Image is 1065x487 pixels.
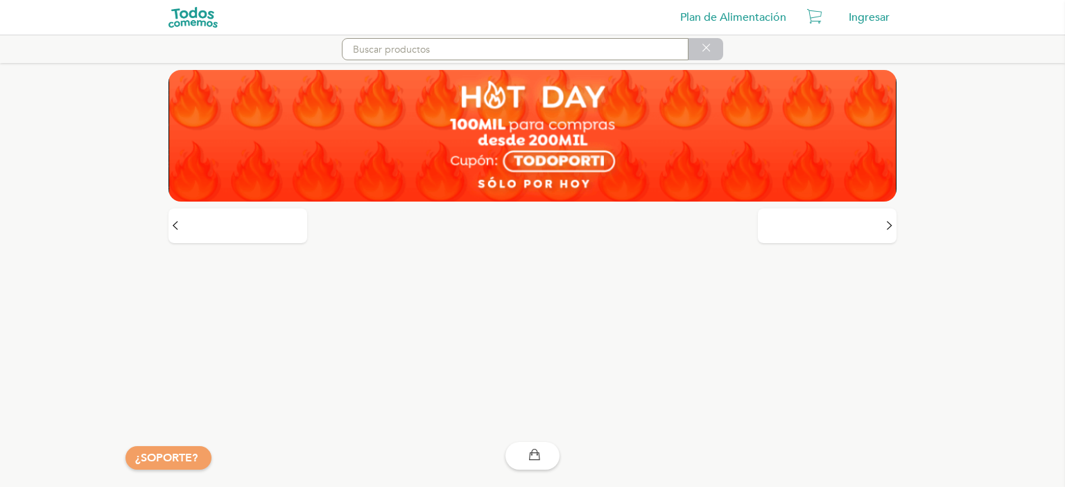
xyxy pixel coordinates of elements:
[168,7,218,28] img: todoscomemos
[125,446,211,470] button: ¿SOPORTE?
[135,450,198,466] a: ¿SOPORTE?
[673,3,793,31] a: Plan de Alimentación
[342,38,689,60] input: Buscar productos
[842,3,897,31] div: Ingresar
